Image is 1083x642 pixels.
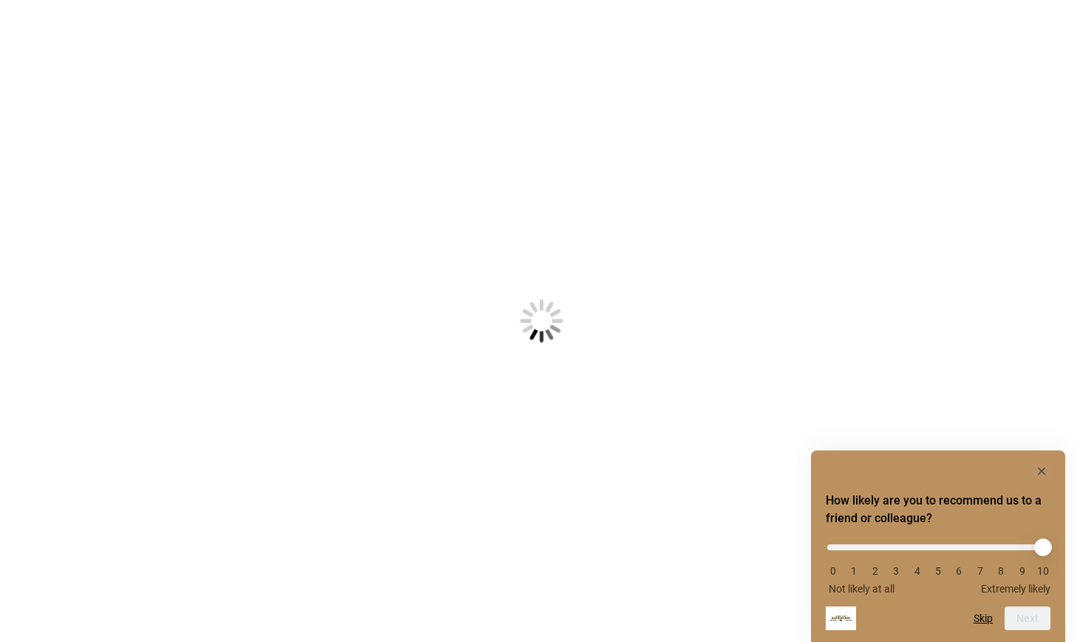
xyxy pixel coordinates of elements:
li: 4 [910,565,925,577]
h2: How likely are you to recommend us to a friend or colleague? Select an option from 0 to 10, with ... [826,492,1050,527]
li: 9 [1015,565,1030,577]
li: 7 [973,565,988,577]
li: 5 [931,565,945,577]
div: How likely are you to recommend us to a friend or colleague? Select an option from 0 to 10, with ... [826,462,1050,630]
img: Loading [447,226,636,416]
li: 10 [1036,565,1050,577]
button: Next question [1005,606,1050,630]
li: 0 [826,565,841,577]
li: 3 [889,565,903,577]
button: Skip [974,612,993,624]
button: Hide survey [1033,462,1050,480]
li: 2 [868,565,883,577]
li: 6 [951,565,966,577]
span: Extremely likely [981,583,1050,595]
li: 8 [994,565,1008,577]
span: Not likely at all [829,583,894,595]
li: 1 [846,565,861,577]
div: How likely are you to recommend us to a friend or colleague? Select an option from 0 to 10, with ... [826,533,1050,595]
